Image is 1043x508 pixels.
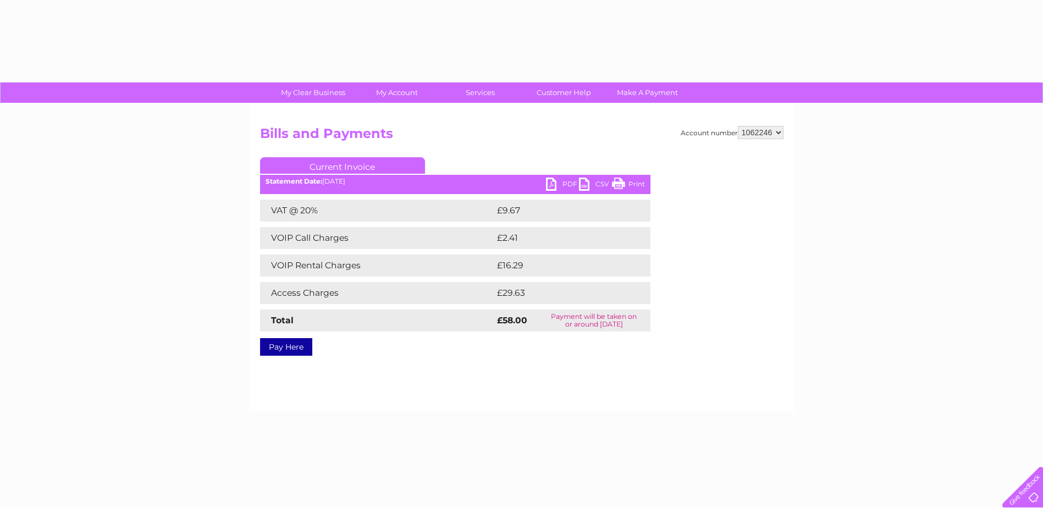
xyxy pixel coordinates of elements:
td: £29.63 [494,282,628,304]
td: Access Charges [260,282,494,304]
td: £9.67 [494,200,625,222]
td: Payment will be taken on or around [DATE] [538,310,650,332]
a: Services [435,82,526,103]
div: Account number [681,126,783,139]
a: Print [612,178,645,194]
a: Customer Help [518,82,609,103]
td: £16.29 [494,255,627,277]
td: VOIP Rental Charges [260,255,494,277]
div: [DATE] [260,178,650,185]
a: My Account [351,82,442,103]
td: £2.41 [494,227,623,249]
a: Pay Here [260,338,312,356]
td: VOIP Call Charges [260,227,494,249]
b: Statement Date: [266,177,322,185]
a: CSV [579,178,612,194]
h2: Bills and Payments [260,126,783,147]
a: Current Invoice [260,157,425,174]
a: Make A Payment [602,82,693,103]
td: VAT @ 20% [260,200,494,222]
strong: Total [271,315,294,325]
strong: £58.00 [497,315,527,325]
a: My Clear Business [268,82,358,103]
a: PDF [546,178,579,194]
